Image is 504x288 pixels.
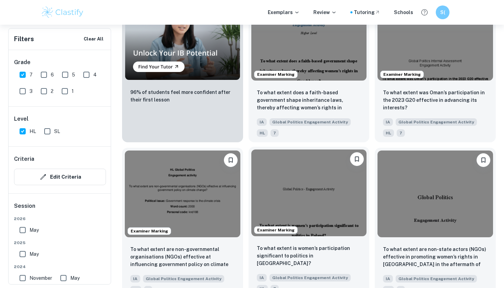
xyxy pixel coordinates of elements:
[436,5,449,19] button: S(
[29,71,33,79] span: 7
[377,151,493,237] img: Global Politics Engagement Activity IA example thumbnail: To what extent are non-state actors (NGO
[29,250,39,258] span: May
[313,9,337,16] p: Review
[257,129,268,137] span: HL
[41,5,84,19] img: Clastify logo
[51,87,53,95] span: 2
[72,87,74,95] span: 1
[381,71,423,77] span: Examiner Marking
[224,153,238,167] button: Bookmark
[143,275,224,283] span: Global Politics Engagement Activity
[14,202,106,216] h6: Session
[14,240,106,246] span: 2025
[257,89,361,112] p: To what extent does a faith-based government shape inheritance laws, thereby affecting women’s ri...
[130,88,235,104] p: 96% of students feel more confident after their first lesson
[29,128,36,135] span: HL
[93,71,97,79] span: 4
[125,151,240,237] img: Global Politics Engagement Activity IA example thumbnail: To what extent are non-governmental orga
[257,118,267,126] span: IA
[14,155,34,163] h6: Criteria
[257,274,267,281] span: IA
[257,244,361,267] p: To what extent is women’s participation significant to politics in Poland?
[354,9,380,16] a: Tutoring
[51,71,54,79] span: 6
[269,274,351,281] span: Global Politics Engagement Activity
[383,275,393,283] span: IA
[383,245,488,269] p: To what extent are non-state actors (NGOs) effective in promoting women’s rights in Afghanistan i...
[254,227,297,233] span: Examiner Marking
[268,9,300,16] p: Exemplars
[397,129,405,137] span: 7
[82,34,105,44] button: Clear All
[269,118,351,126] span: Global Politics Engagement Activity
[14,169,106,185] button: Edit Criteria
[254,71,297,77] span: Examiner Marking
[14,115,106,123] h6: Level
[70,274,80,282] span: May
[14,34,34,44] h6: Filters
[130,245,235,269] p: To what extent are non-governmental organisations (NGOs) effective at influencing government poli...
[14,264,106,270] span: 2024
[383,89,488,111] p: To what extent was Oman’s participation in the 2023 G20 effective in advancing its interests?
[350,152,364,166] button: Bookmark
[128,228,171,234] span: Examiner Marking
[477,153,490,167] button: Bookmark
[394,9,413,16] a: Schools
[396,118,477,126] span: Global Politics Engagement Activity
[271,129,279,137] span: 7
[14,58,106,67] h6: Grade
[251,149,367,236] img: Global Politics Engagement Activity IA example thumbnail: To what extent is women’s participation
[29,226,39,234] span: May
[383,118,393,126] span: IA
[439,9,447,16] h6: S(
[29,87,33,95] span: 3
[130,275,140,283] span: IA
[54,128,60,135] span: SL
[29,274,52,282] span: November
[396,275,477,283] span: Global Politics Engagement Activity
[14,216,106,222] span: 2026
[72,71,75,79] span: 5
[419,7,430,18] button: Help and Feedback
[383,129,394,137] span: HL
